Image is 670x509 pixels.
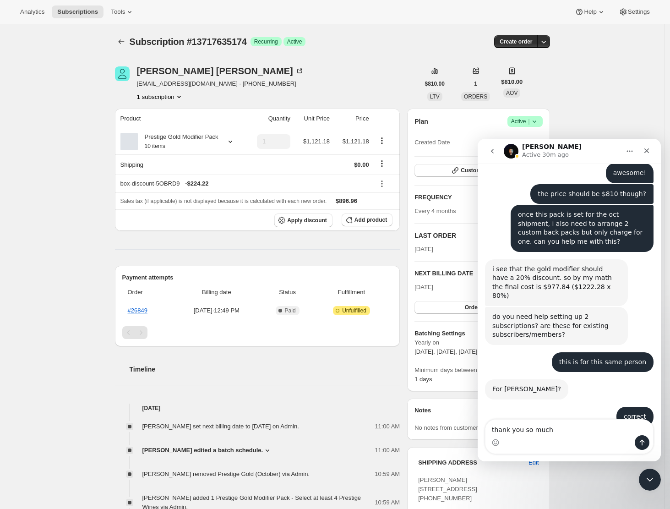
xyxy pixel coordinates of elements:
span: Minimum days between orders [414,366,542,375]
span: Analytics [20,8,44,16]
button: [DATE] [513,136,543,149]
span: Tools [111,8,125,16]
span: Active [511,117,539,126]
h2: Plan [414,117,428,126]
button: Settings [613,5,655,18]
span: [PERSON_NAME] set next billing date to [DATE] on Admin. [142,423,299,430]
button: Shipping actions [375,159,389,169]
button: Customer Portal [414,164,542,177]
span: AOV [506,90,517,96]
button: Help [569,5,611,18]
div: [PERSON_NAME] [PERSON_NAME] [137,66,304,76]
a: #26849 [128,307,147,314]
span: $896.96 [336,197,357,204]
button: Tools [105,5,140,18]
span: Recurring [254,38,278,45]
span: 1 days [414,376,432,383]
span: Fulfillment [316,288,387,297]
span: Unfulfilled [342,307,366,314]
h3: Notes [414,406,521,419]
h4: [DATE] [115,404,400,413]
div: Prestige Gold Modifier Pack [138,132,218,151]
span: Billing date [174,288,259,297]
button: Edit [523,455,544,470]
th: Product [115,109,245,129]
span: Active [287,38,302,45]
span: $810.00 [501,77,523,87]
span: Add product [354,216,387,224]
span: Melanie Harper [115,66,130,81]
h6: Batching Settings [414,329,532,338]
button: Order now [414,301,542,314]
span: $0.00 [354,161,369,168]
button: $810.00 [419,77,450,90]
th: Quantity [245,109,293,129]
span: Customer Portal [461,167,503,174]
button: Apply discount [274,213,332,227]
span: Order now [465,304,492,311]
th: Unit Price [293,109,332,129]
div: box-discount-5OBRD9 [120,179,369,188]
th: Shipping [115,154,245,175]
h2: Payment attempts [122,273,393,282]
button: Product actions [375,136,389,146]
span: Help [584,8,596,16]
button: Analytics [15,5,50,18]
h3: SHIPPING ADDRESS [418,458,528,467]
span: [PERSON_NAME] [STREET_ADDRESS] [PHONE_NUMBER] [418,476,477,502]
span: Paid [285,307,296,314]
iframe: Intercom live chat [478,139,661,461]
span: Edit [528,458,539,467]
span: Create order [500,38,532,45]
span: Settings [628,8,650,16]
span: Subscriptions [57,8,98,16]
span: 11:00 AM [375,422,400,431]
span: [DATE] [414,284,433,290]
h2: LAST ORDER [414,231,523,240]
span: Sales tax (if applicable) is not displayed because it is calculated with each new order. [120,198,327,204]
span: [EMAIL_ADDRESS][DOMAIN_NAME] · [PHONE_NUMBER] [137,79,304,88]
span: Every 4 months [414,208,456,214]
span: Status [264,288,310,297]
span: | [528,118,529,125]
span: [PERSON_NAME] edited a batch schedule. [142,446,263,455]
span: Yearly on [414,338,542,347]
span: 10:59 AM [375,470,400,479]
button: Create order [494,35,538,48]
span: [DATE] [414,245,433,254]
button: Add product [342,213,392,226]
span: $1,121.18 [343,138,369,145]
span: [PERSON_NAME] removed Prestige Gold (October) via Admin. [142,471,310,477]
small: 10 items [145,143,165,149]
span: ORDERS [464,93,487,100]
button: 1 [468,77,483,90]
span: 10:59 AM [375,498,400,507]
button: Product actions [137,92,184,101]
